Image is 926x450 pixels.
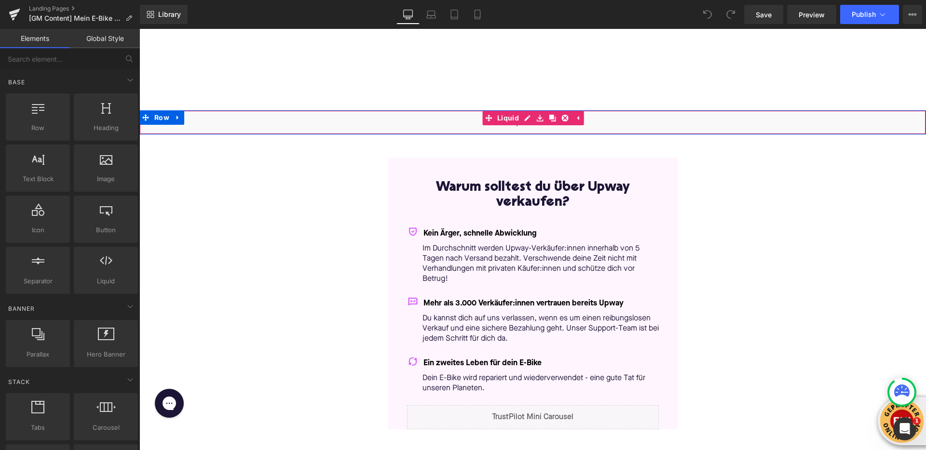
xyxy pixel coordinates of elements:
[7,78,26,87] span: Base
[70,29,140,48] a: Global Style
[721,5,740,24] button: Redo
[32,81,45,96] a: Expand / Collapse
[284,201,397,209] span: Kein Ärger, schnelle Abwicklung
[420,5,443,24] a: Laptop
[284,331,402,338] span: Ein zweites Leben für dein E-Bike
[9,349,67,359] span: Parallax
[9,225,67,235] span: Icon
[77,174,135,184] span: Image
[913,417,921,425] span: 1
[29,5,140,13] a: Landing Pages
[9,423,67,433] span: Tabs
[407,82,420,96] a: Clone Module
[77,423,135,433] span: Carousel
[432,82,445,96] a: Expand / Collapse
[852,11,876,18] span: Publish
[77,276,135,286] span: Liquid
[284,271,484,278] span: Mehr als 3.000 Verkäufer:innen vertrauen bereits Upway
[283,285,519,315] p: Du kannst dich auf uns verlassen, wenn es um einen reibungslosen Verkauf und eine sichere Bezahlu...
[29,14,122,22] span: [GM Content] Mein E-Bike verkaufen
[466,5,489,24] a: Mobile
[9,276,67,286] span: Separator
[799,10,825,20] span: Preview
[420,82,432,96] a: Delete Module
[9,174,67,184] span: Text Block
[283,215,519,255] p: Im Durchschnitt werden Upway-Verkäufer:innen innerhalb von 5 Tagen nach Versand bezahlt. Verschwe...
[77,123,135,133] span: Heading
[77,225,135,235] span: Button
[13,81,32,96] span: Row
[7,304,36,313] span: Banner
[698,5,717,24] button: Undo
[140,5,188,24] a: New Library
[11,357,49,392] iframe: Gorgias live chat messenger
[396,5,420,24] a: Desktop
[787,5,836,24] a: Preview
[158,10,181,19] span: Library
[443,5,466,24] a: Tablet
[395,82,407,96] a: Save module
[7,377,31,386] span: Stack
[268,152,519,182] h2: Warum solltest du über Upway verkaufen?
[77,349,135,359] span: Hero Banner
[9,123,67,133] span: Row
[756,10,772,20] span: Save
[283,344,519,365] p: Dein E-Bike wird repariert und wiederverwendet - eine gute Tat für unseren Planeten.
[840,5,899,24] button: Publish
[355,82,382,96] span: Liquid
[903,5,922,24] button: More
[893,417,916,440] iframe: Intercom live chat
